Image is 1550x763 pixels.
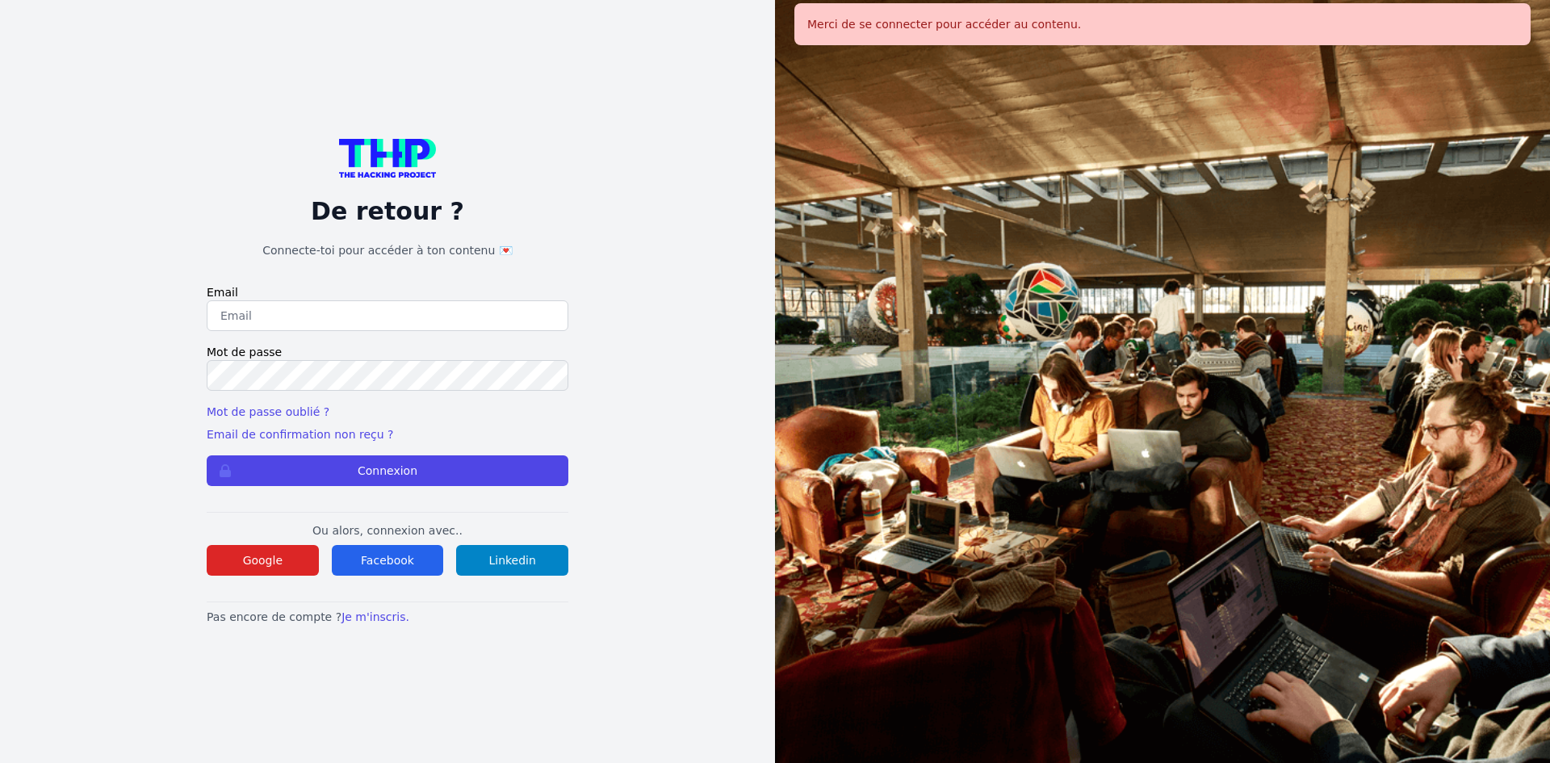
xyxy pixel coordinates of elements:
[207,428,393,441] a: Email de confirmation non reçu ?
[341,610,409,623] a: Je m'inscris.
[456,545,568,576] button: Linkedin
[207,405,329,418] a: Mot de passe oublié ?
[339,139,436,178] img: logo
[332,545,444,576] button: Facebook
[207,609,568,625] p: Pas encore de compte ?
[207,522,568,539] p: Ou alors, connexion avec..
[207,344,568,360] label: Mot de passe
[207,455,568,486] button: Connexion
[207,284,568,300] label: Email
[207,242,568,258] h1: Connecte-toi pour accéder à ton contenu 💌
[207,545,319,576] button: Google
[207,300,568,331] input: Email
[207,197,568,226] p: De retour ?
[794,3,1531,45] div: Merci de se connecter pour accéder au contenu.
